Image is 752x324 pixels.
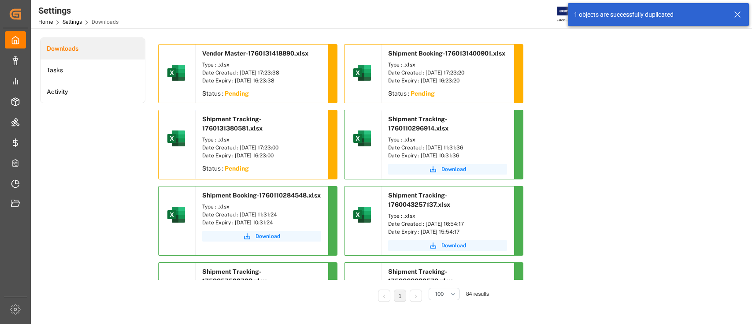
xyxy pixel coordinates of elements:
[388,220,507,228] div: Date Created : [DATE] 16:54:17
[388,268,452,284] span: Shipment Tracking-1759868930579.xlsx
[166,128,187,149] img: microsoft-excel-2019--v1.png
[388,50,505,57] span: Shipment Booking-1760131400901.xlsx
[388,152,507,160] div: Date Expiry : [DATE] 10:31:36
[225,165,249,172] sapn: Pending
[388,212,507,220] div: Type : .xlsx
[352,62,373,83] img: microsoft-excel-2019--v1.png
[399,293,402,299] a: 1
[352,204,373,225] img: microsoft-excel-2019--v1.png
[388,192,450,208] span: Shipment Tracking-1760043257137.xlsx
[441,242,466,250] span: Download
[388,144,507,152] div: Date Created : [DATE] 11:31:36
[394,290,406,302] li: 1
[574,10,726,19] div: 1 objects are successfully duplicated
[388,136,507,144] div: Type : .xlsx
[41,60,145,81] a: Tasks
[466,291,489,297] span: 84 results
[441,165,466,173] span: Download
[202,136,321,144] div: Type : .xlsx
[202,203,321,211] div: Type : .xlsx
[38,19,53,25] a: Home
[202,50,308,57] span: Vendor Master-1760131418890.xlsx
[202,61,321,69] div: Type : .xlsx
[202,211,321,219] div: Date Created : [DATE] 11:31:24
[388,69,507,77] div: Date Created : [DATE] 17:23:20
[166,204,187,225] img: microsoft-excel-2019--v1.png
[202,69,321,77] div: Date Created : [DATE] 17:23:38
[378,290,390,302] li: Previous Page
[202,144,321,152] div: Date Created : [DATE] 17:23:00
[202,152,321,160] div: Date Expiry : [DATE] 16:23:00
[202,77,321,85] div: Date Expiry : [DATE] 16:23:38
[225,90,249,97] sapn: Pending
[202,268,267,284] span: Shipment Tracking-1759957522723.xlsx
[388,228,507,236] div: Date Expiry : [DATE] 15:54:17
[388,77,507,85] div: Date Expiry : [DATE] 16:23:20
[41,38,145,60] a: Downloads
[202,219,321,227] div: Date Expiry : [DATE] 10:31:24
[410,290,422,302] li: Next Page
[388,164,507,175] button: Download
[435,290,444,298] span: 100
[557,7,588,22] img: Exertis%20JAM%20-%20Email%20Logo.jpg_1722504956.jpg
[202,231,321,242] button: Download
[196,162,328,178] div: Status :
[202,192,321,199] span: Shipment Booking-1760110284548.xlsx
[388,61,507,69] div: Type : .xlsx
[352,128,373,149] img: microsoft-excel-2019--v1.png
[411,90,435,97] sapn: Pending
[196,87,328,103] div: Status :
[388,115,448,132] span: Shipment Tracking-1760110296914.xlsx
[429,288,459,300] button: open menu
[38,4,119,17] div: Settings
[382,87,514,103] div: Status :
[202,115,263,132] span: Shipment Tracking-1760131380581.xlsx
[166,62,187,83] img: microsoft-excel-2019--v1.png
[256,232,280,240] span: Download
[41,81,145,103] a: Activity
[63,19,82,25] a: Settings
[388,240,507,251] button: Download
